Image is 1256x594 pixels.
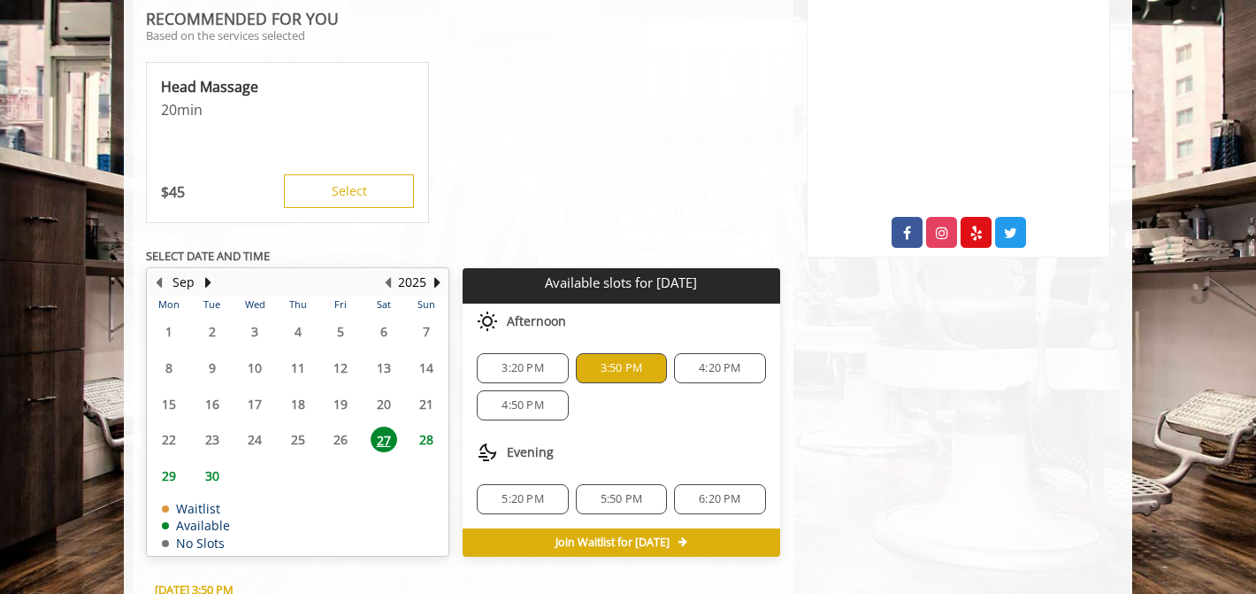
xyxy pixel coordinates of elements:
[161,100,414,120] p: 20
[477,311,498,332] img: afternoon slots
[576,484,667,514] div: 5:50 PM
[319,296,362,313] th: Fri
[161,182,169,202] span: $
[555,536,670,550] span: Join Waitlist for [DATE]
[190,458,233,494] td: Select day30
[148,296,190,313] th: Mon
[477,442,498,463] img: evening slots
[162,519,230,532] td: Available
[177,100,203,120] span: min
[502,492,543,506] span: 5:20 PM
[371,427,397,452] span: 27
[284,174,414,208] button: Select
[477,353,568,383] div: 3:20 PM
[413,427,440,452] span: 28
[161,77,414,96] p: Head Massage
[161,182,185,202] p: 45
[234,296,276,313] th: Wed
[576,353,667,383] div: 3:50 PM
[405,422,448,459] td: Select day28
[507,445,554,459] span: Evening
[405,296,448,313] th: Sun
[380,273,394,292] button: Previous Year
[477,484,568,514] div: 5:20 PM
[190,296,233,313] th: Tue
[199,463,226,489] span: 30
[151,273,165,292] button: Previous Month
[398,273,426,292] button: 2025
[146,8,339,29] b: RECOMMENDED FOR YOU
[674,353,765,383] div: 4:20 PM
[601,361,642,375] span: 3:50 PM
[362,422,404,459] td: Select day27
[477,390,568,420] div: 4:50 PM
[430,273,444,292] button: Next Year
[156,463,182,489] span: 29
[699,492,740,506] span: 6:20 PM
[362,296,404,313] th: Sat
[470,275,772,290] p: Available slots for [DATE]
[162,502,230,515] td: Waitlist
[172,273,195,292] button: Sep
[146,29,780,42] p: Based on the services selected
[502,398,543,413] span: 4:50 PM
[276,296,318,313] th: Thu
[674,484,765,514] div: 6:20 PM
[507,314,566,328] span: Afternoon
[699,361,740,375] span: 4:20 PM
[601,492,642,506] span: 5:50 PM
[201,273,215,292] button: Next Month
[162,536,230,550] td: No Slots
[148,458,190,494] td: Select day29
[502,361,543,375] span: 3:20 PM
[146,248,270,264] b: SELECT DATE AND TIME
